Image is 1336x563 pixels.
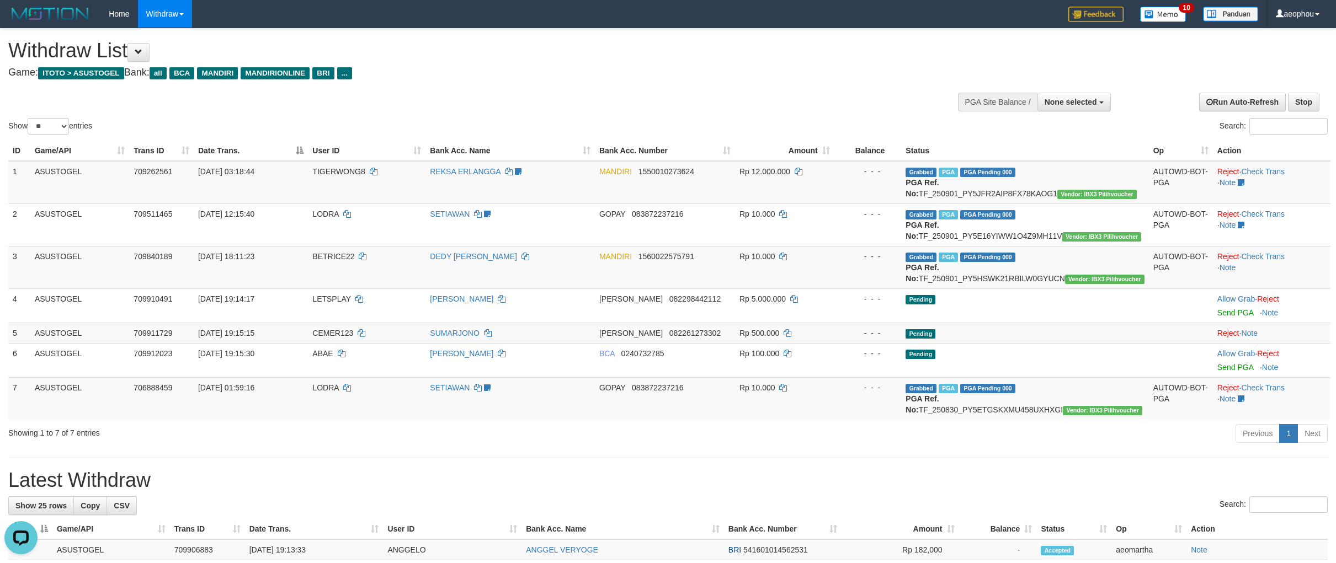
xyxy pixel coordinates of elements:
[1065,275,1145,284] span: Vendor URL: https://payment5.1velocity.biz
[1186,519,1328,539] th: Action
[632,210,683,218] span: Copy 083872237216 to clipboard
[1217,363,1253,372] a: Send PGA
[198,252,254,261] span: [DATE] 18:11:23
[1199,93,1286,111] a: Run Auto-Refresh
[1241,252,1285,261] a: Check Trans
[599,383,625,392] span: GOPAY
[430,329,479,337] a: SUMARJONO
[73,496,107,515] a: Copy
[383,539,521,560] td: ANGGELO
[1217,349,1255,358] a: Allow Grab
[599,329,663,337] span: [PERSON_NAME]
[134,294,172,303] span: 709910491
[739,349,779,358] span: Rp 100.000
[839,166,897,177] div: - - -
[735,141,834,161] th: Amount: activate to sort column ascending
[1220,263,1236,272] a: Note
[1111,519,1186,539] th: Op: activate to sort column ascending
[8,423,549,438] div: Showing 1 to 7 of 7 entries
[1217,294,1257,303] span: ·
[939,253,958,262] span: Marked by aeomartha
[834,141,902,161] th: Balance
[312,349,333,358] span: ABAE
[1220,221,1236,229] a: Note
[960,253,1015,262] span: PGA Pending
[739,210,775,218] span: Rp 10.000
[1257,349,1279,358] a: Reject
[1297,424,1328,443] a: Next
[739,167,790,176] span: Rp 12.000.000
[430,167,501,176] a: REKSA ERLANGGA
[939,384,958,393] span: Marked by aeoros
[939,168,958,177] span: Marked by aeojeff
[1217,329,1239,337] a: Reject
[8,203,30,246] td: 2
[430,210,470,218] a: SETIAWAN
[198,349,254,358] span: [DATE] 19:15:30
[114,501,130,510] span: CSV
[312,210,338,218] span: LODRA
[939,210,958,219] span: Marked by aeoheing
[8,161,30,204] td: 1
[842,519,959,539] th: Amount: activate to sort column ascending
[170,539,245,560] td: 709906883
[1062,232,1142,242] span: Vendor URL: https://payment5.1velocity.biz
[30,377,129,420] td: ASUSTOGEL
[1217,383,1239,392] a: Reject
[1262,363,1279,372] a: Note
[1149,246,1213,288] td: AUTOWD-BOT-PGA
[430,383,470,392] a: SETIAWAN
[906,253,936,262] span: Grabbed
[198,210,254,218] span: [DATE] 12:15:40
[312,252,354,261] span: BETRICE22
[724,519,842,539] th: Bank Acc. Number: activate to sort column ascending
[28,118,69,135] select: Showentries
[1241,329,1258,337] a: Note
[1149,377,1213,420] td: AUTOWD-BOT-PGA
[599,294,663,303] span: [PERSON_NAME]
[1217,349,1257,358] span: ·
[1213,288,1330,323] td: ·
[8,496,74,515] a: Show 25 rows
[839,382,897,393] div: - - -
[134,349,172,358] span: 709912023
[1203,7,1258,22] img: panduan.png
[312,329,353,337] span: CEMER123
[52,519,170,539] th: Game/API: activate to sort column ascending
[906,178,939,198] b: PGA Ref. No:
[312,294,351,303] span: LETSPLAY
[906,210,936,219] span: Grabbed
[8,469,1328,491] h1: Latest Withdraw
[1279,424,1298,443] a: 1
[1213,246,1330,288] td: · ·
[1063,406,1142,415] span: Vendor URL: https://payment5.1velocity.biz
[906,168,936,177] span: Grabbed
[1213,343,1330,377] td: ·
[1262,308,1279,317] a: Note
[960,210,1015,219] span: PGA Pending
[198,167,254,176] span: [DATE] 03:18:44
[743,545,808,554] span: Copy 541601014562531 to clipboard
[245,539,384,560] td: [DATE] 19:13:33
[1213,377,1330,420] td: · ·
[739,329,779,337] span: Rp 500.000
[30,246,129,288] td: ASUSTOGEL
[8,6,92,22] img: MOTION_logo.png
[632,383,683,392] span: Copy 083872237216 to clipboard
[906,350,935,359] span: Pending
[430,252,517,261] a: DEDY [PERSON_NAME]
[1149,141,1213,161] th: Op: activate to sort column ascending
[129,141,194,161] th: Trans ID: activate to sort column ascending
[960,168,1015,177] span: PGA Pending
[81,501,100,510] span: Copy
[638,252,694,261] span: Copy 1560022575791 to clipboard
[1037,93,1111,111] button: None selected
[1288,93,1319,111] a: Stop
[1249,496,1328,513] input: Search:
[1045,98,1097,106] span: None selected
[728,545,741,554] span: BRI
[599,167,632,176] span: MANDIRI
[38,67,124,79] span: ITOTO > ASUSTOGEL
[1149,203,1213,246] td: AUTOWD-BOT-PGA
[906,221,939,240] b: PGA Ref. No:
